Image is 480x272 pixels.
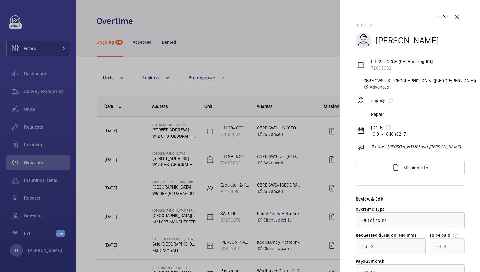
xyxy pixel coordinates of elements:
[403,165,428,170] span: Mission Info
[362,218,387,223] span: Out of hours
[356,196,465,202] div: Review & Edit
[371,143,461,150] p: 2 hours [PERSON_NAME] and [PERSON_NAME]
[371,124,408,131] p: [DATE]
[356,238,426,254] input: function Mt(){if((0,e.mK)(Ge),Ge.value===S)throw new n.buA(-950,null);return Ge.value}
[357,61,365,69] img: elevator.svg
[363,84,476,90] a: Advanced
[356,23,465,27] h2: Overtime
[371,111,384,117] p: Repair
[430,232,465,238] label: To be paid
[356,233,416,238] label: Requested duration (HH:mm)
[356,207,385,212] label: Overtime Type
[371,97,385,103] em: Legacy
[371,65,433,71] p: 72092032
[371,131,408,137] p: 16:01 - 18:18 (02:17)
[356,259,384,264] label: Payout month
[375,35,439,46] h2: [PERSON_NAME]
[430,238,465,254] input: undefined
[371,58,433,65] p: Lift 29- QCCH (RH) Building 101]
[356,160,465,175] a: Mission Info
[363,77,476,84] p: CBRE GWS UK- [GEOGRAPHIC_DATA] ([GEOGRAPHIC_DATA])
